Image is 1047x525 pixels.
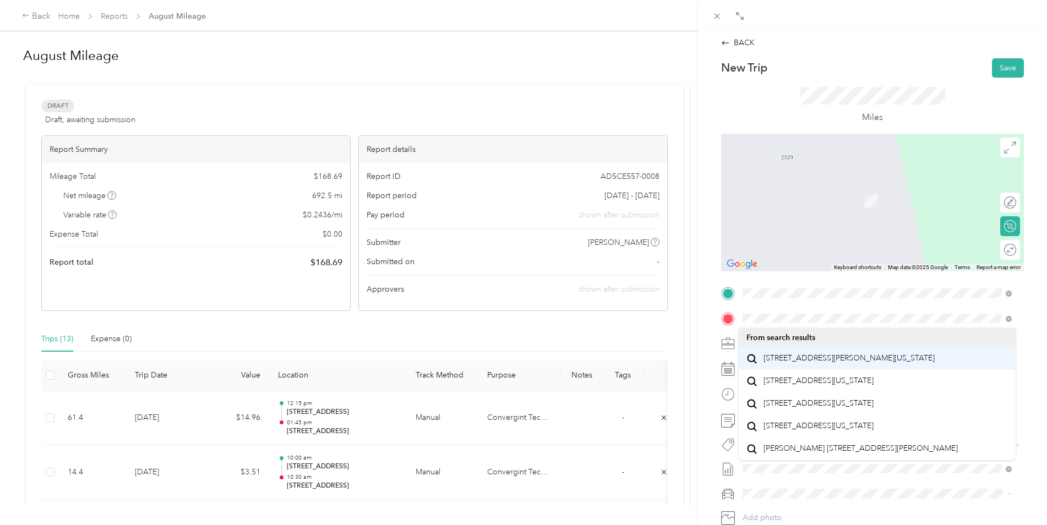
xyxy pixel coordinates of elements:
button: Save [992,58,1024,78]
p: New Trip [721,60,767,75]
span: [STREET_ADDRESS][US_STATE] [764,376,874,386]
a: Open this area in Google Maps (opens a new window) [724,257,760,271]
a: Report a map error [977,264,1021,270]
span: [STREET_ADDRESS][US_STATE] [764,398,874,408]
span: [STREET_ADDRESS][US_STATE] [764,421,874,431]
span: Map data ©2025 Google [888,264,948,270]
div: BACK [721,37,755,48]
p: Miles [862,111,883,124]
span: [PERSON_NAME] [STREET_ADDRESS][PERSON_NAME] [764,444,958,453]
img: Google [724,257,760,271]
a: Terms (opens in new tab) [955,264,970,270]
button: Keyboard shortcuts [834,264,881,271]
span: [STREET_ADDRESS][PERSON_NAME][US_STATE] [764,353,935,363]
span: From search results [746,333,815,342]
iframe: Everlance-gr Chat Button Frame [985,463,1047,525]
